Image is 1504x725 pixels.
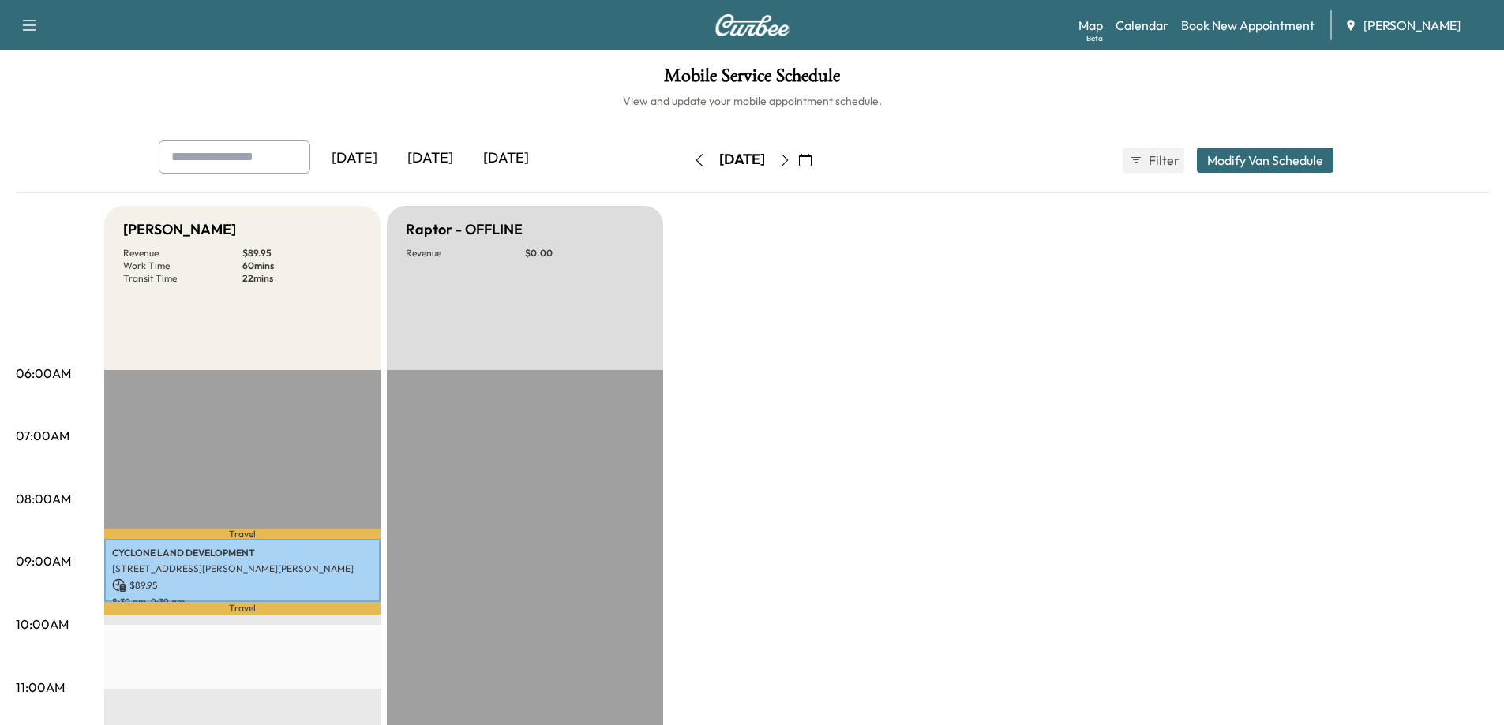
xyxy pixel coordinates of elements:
p: 07:00AM [16,426,69,445]
p: 06:00AM [16,364,71,383]
h5: Raptor - OFFLINE [406,219,523,241]
p: 08:00AM [16,489,71,508]
p: 09:00AM [16,551,71,570]
a: Calendar [1116,16,1168,35]
button: Modify Van Schedule [1197,148,1333,173]
p: $ 0.00 [525,247,644,260]
div: Beta [1086,32,1103,44]
h1: Mobile Service Schedule [16,66,1488,93]
p: $ 89.95 [242,247,362,260]
p: Revenue [406,247,525,260]
h5: [PERSON_NAME] [123,219,236,241]
p: $ 89.95 [112,578,373,592]
button: Filter [1123,148,1184,173]
p: 10:00AM [16,615,69,633]
p: 60 mins [242,260,362,272]
div: [DATE] [719,150,765,170]
a: MapBeta [1078,16,1103,35]
p: [STREET_ADDRESS][PERSON_NAME][PERSON_NAME] [112,562,373,575]
div: [DATE] [468,140,544,177]
img: Curbee Logo [714,14,790,36]
p: Travel [104,529,381,538]
a: Book New Appointment [1181,16,1315,35]
h6: View and update your mobile appointment schedule. [16,93,1488,109]
p: Travel [104,602,381,615]
p: Work Time [123,260,242,272]
span: [PERSON_NAME] [1363,16,1461,35]
p: 11:00AM [16,678,65,697]
div: [DATE] [317,140,392,177]
p: 22 mins [242,272,362,285]
div: [DATE] [392,140,468,177]
p: 8:39 am - 9:39 am [112,596,373,608]
p: Revenue [123,247,242,260]
p: CYCLONE LAND DEVELOPMENT [112,547,373,559]
p: Transit Time [123,272,242,285]
span: Filter [1149,151,1177,170]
